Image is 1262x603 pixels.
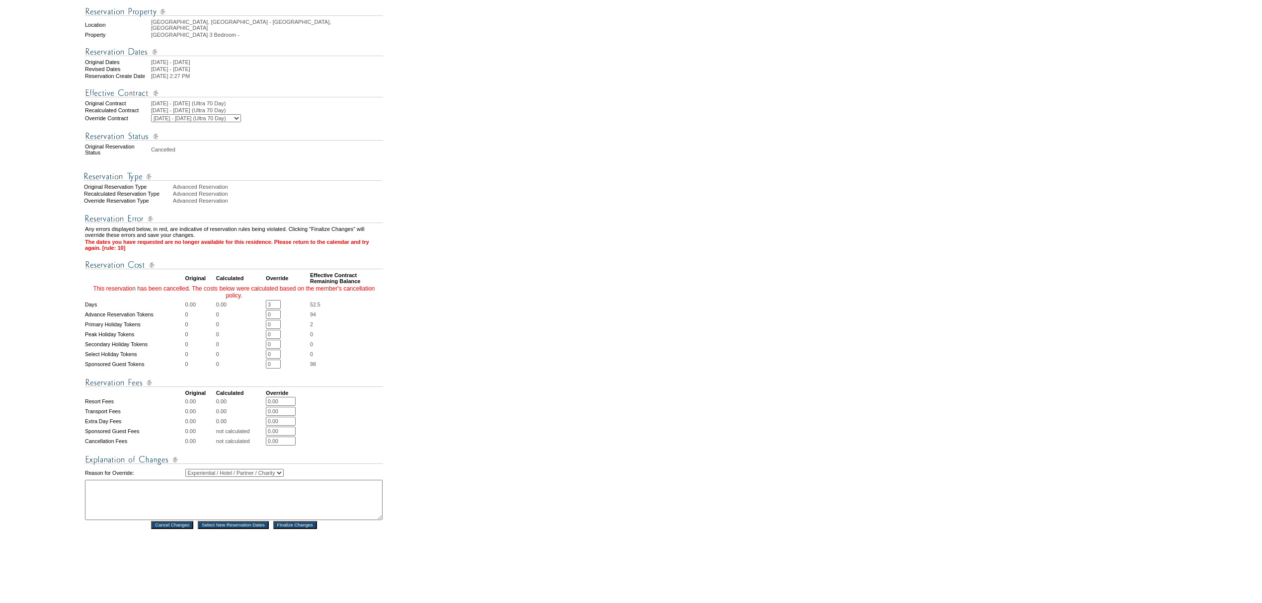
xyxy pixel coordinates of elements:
td: Override Contract [85,114,150,122]
td: Secondary Holiday Tokens [85,340,184,349]
img: Reservation Type [84,170,382,183]
td: 0 [185,340,215,349]
td: Days [85,300,184,309]
td: Extra Day Fees [85,417,184,426]
td: 0.00 [216,417,265,426]
span: 2 [310,321,313,327]
div: Advanced Reservation [173,198,384,204]
td: 0.00 [216,300,265,309]
div: Recalculated Reservation Type [84,191,172,197]
img: Effective Contract [85,87,383,99]
td: Recalculated Contract [85,107,150,113]
td: 0 [185,360,215,369]
td: Original Reservation Status [85,144,150,155]
img: Reservation Cost [85,259,383,271]
td: 0 [216,350,265,359]
span: 0 [310,341,313,347]
td: Select Holiday Tokens [85,350,184,359]
td: 0 [185,320,215,329]
td: Resort Fees [85,397,184,406]
td: 0.00 [185,407,215,416]
td: Override [266,272,309,284]
img: Reservation Property [85,5,383,18]
div: Override Reservation Type [84,198,172,204]
td: Original [185,272,215,284]
td: Sponsored Guest Tokens [85,360,184,369]
td: [DATE] 2:27 PM [151,73,383,79]
td: 0.00 [185,300,215,309]
td: 0 [185,310,215,319]
td: 0.00 [185,397,215,406]
td: 0 [216,360,265,369]
td: 0.00 [185,427,215,436]
img: Explanation of Changes [85,453,383,466]
span: 0 [310,331,313,337]
td: 0.00 [216,397,265,406]
td: Original [185,390,215,396]
td: 0 [216,310,265,319]
td: [GEOGRAPHIC_DATA] 3 Bedroom - [151,32,383,38]
td: Peak Holiday Tokens [85,330,184,339]
td: 0 [216,320,265,329]
span: 94 [310,311,316,317]
span: 0 [310,351,313,357]
td: Calculated [216,390,265,396]
div: Original Reservation Type [84,184,172,190]
td: 0 [185,350,215,359]
td: Property [85,32,150,38]
td: [DATE] - [DATE] (Ultra 70 Day) [151,100,383,106]
td: not calculated [216,427,265,436]
td: Override [266,390,309,396]
td: 0 [216,330,265,339]
td: [GEOGRAPHIC_DATA], [GEOGRAPHIC_DATA] - [GEOGRAPHIC_DATA], [GEOGRAPHIC_DATA] [151,19,383,31]
td: Location [85,19,150,31]
td: Reservation Create Date [85,73,150,79]
td: Revised Dates [85,66,150,72]
td: Calculated [216,272,265,284]
img: Reservation Status [85,130,383,143]
td: Original Contract [85,100,150,106]
img: Reservation Dates [85,46,383,58]
td: This reservation has been cancelled. The costs below were calculated based on the member's cancel... [85,285,383,299]
img: Reservation Errors [85,213,383,225]
td: 0.00 [216,407,265,416]
input: Cancel Changes [151,521,193,529]
td: Primary Holiday Tokens [85,320,184,329]
td: [DATE] - [DATE] (Ultra 70 Day) [151,107,383,113]
span: 98 [310,361,316,367]
td: [DATE] - [DATE] [151,66,383,72]
img: Reservation Fees [85,377,383,389]
td: Advance Reservation Tokens [85,310,184,319]
input: Finalize Changes [273,521,317,529]
td: Reason for Override: [85,467,184,479]
td: 0 [216,340,265,349]
td: 0 [185,330,215,339]
input: Select New Reservation Dates [198,521,269,529]
td: Original Dates [85,59,150,65]
div: Advanced Reservation [173,191,384,197]
td: Cancellation Fees [85,437,184,446]
td: Effective Contract Remaining Balance [310,272,383,284]
td: 0.00 [185,437,215,446]
td: The dates you have requested are no longer available for this residence. Please return to the cal... [85,239,383,251]
td: [DATE] - [DATE] [151,59,383,65]
td: 0.00 [185,417,215,426]
td: not calculated [216,437,265,446]
td: Sponsored Guest Fees [85,427,184,436]
div: Advanced Reservation [173,184,384,190]
span: 52.5 [310,301,320,307]
td: Transport Fees [85,407,184,416]
td: Cancelled [151,144,383,155]
td: Any errors displayed below, in red, are indicative of reservation rules being violated. Clicking ... [85,226,383,238]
